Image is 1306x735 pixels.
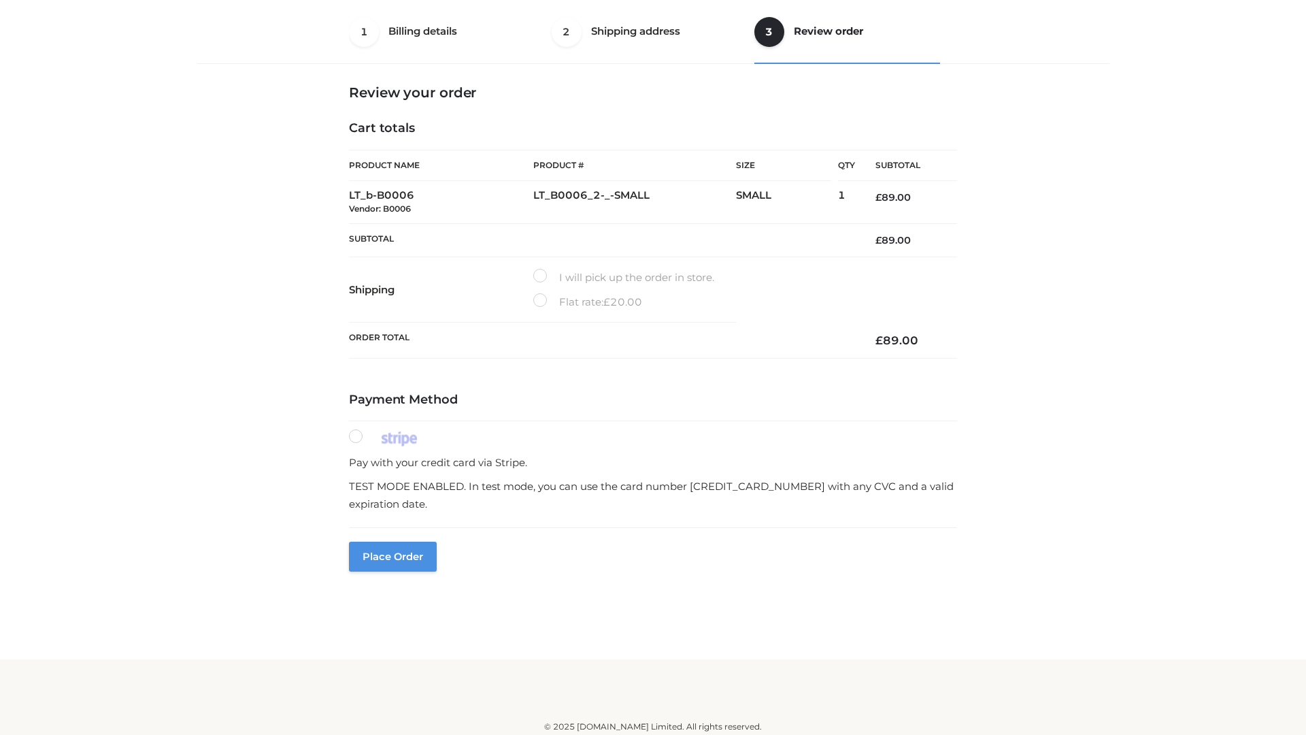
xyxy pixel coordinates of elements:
th: Product # [533,150,736,181]
td: LT_b-B0006 [349,181,533,224]
p: Pay with your credit card via Stripe. [349,454,957,472]
th: Product Name [349,150,533,181]
span: £ [875,234,882,246]
bdi: 20.00 [603,295,642,308]
bdi: 89.00 [875,333,918,347]
th: Size [736,150,831,181]
th: Subtotal [349,223,855,257]
th: Shipping [349,257,533,323]
label: Flat rate: [533,293,642,311]
div: © 2025 [DOMAIN_NAME] Limited. All rights reserved. [202,720,1104,734]
h4: Payment Method [349,393,957,408]
label: I will pick up the order in store. [533,269,714,287]
bdi: 89.00 [875,191,911,203]
h4: Cart totals [349,121,957,136]
th: Qty [838,150,855,181]
span: £ [875,191,882,203]
bdi: 89.00 [875,234,911,246]
td: SMALL [736,181,838,224]
span: £ [603,295,610,308]
span: £ [875,333,883,347]
p: TEST MODE ENABLED. In test mode, you can use the card number [CREDIT_CARD_NUMBER] with any CVC an... [349,478,957,512]
th: Subtotal [855,150,957,181]
td: LT_B0006_2-_-SMALL [533,181,736,224]
td: 1 [838,181,855,224]
th: Order Total [349,323,855,359]
small: Vendor: B0006 [349,203,411,214]
h3: Review your order [349,84,957,101]
button: Place order [349,542,437,572]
